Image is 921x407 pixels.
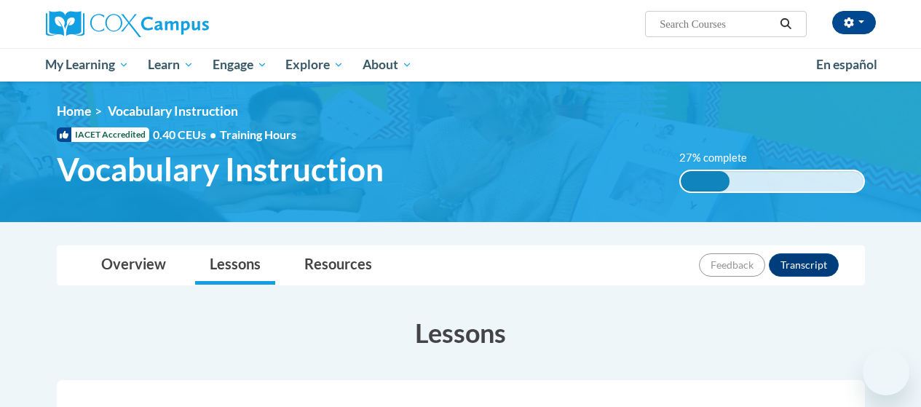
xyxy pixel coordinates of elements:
a: Resources [290,246,387,285]
a: Engage [203,48,277,82]
button: Feedback [699,253,765,277]
a: Overview [87,246,181,285]
span: En español [816,57,877,72]
div: 27% complete [681,171,730,191]
a: My Learning [36,48,139,82]
span: IACET Accredited [57,127,149,142]
a: Cox Campus [46,11,308,37]
h3: Lessons [57,315,865,351]
a: About [353,48,422,82]
div: Main menu [35,48,887,82]
img: Cox Campus [46,11,209,37]
a: Learn [138,48,203,82]
span: My Learning [45,56,129,74]
span: Learn [148,56,194,74]
a: Explore [276,48,353,82]
span: Explore [285,56,344,74]
a: Home [57,103,91,119]
span: Vocabulary Instruction [57,150,384,189]
span: • [210,127,216,141]
span: Training Hours [220,127,296,141]
button: Account Settings [832,11,876,34]
input: Search Courses [658,15,775,33]
button: Search [775,15,797,33]
a: Lessons [195,246,275,285]
button: Transcript [769,253,839,277]
span: Vocabulary Instruction [108,103,238,119]
span: About [363,56,412,74]
span: Engage [213,56,267,74]
span: 0.40 CEUs [153,127,220,143]
a: En español [807,50,887,80]
label: 27% complete [679,150,763,166]
iframe: Button to launch messaging window [863,349,909,395]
